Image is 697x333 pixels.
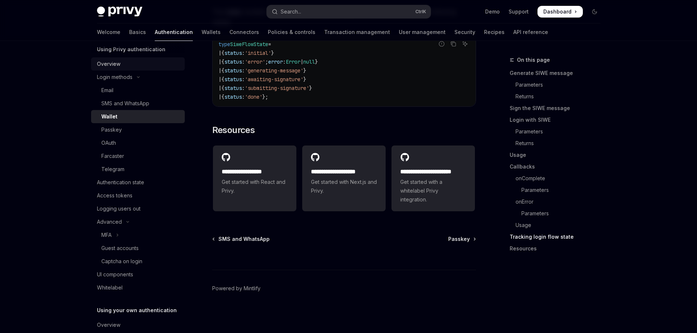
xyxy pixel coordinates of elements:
[437,39,446,49] button: Report incorrect code
[245,85,309,91] span: 'submitting-signature'
[242,67,245,74] span: :
[224,76,242,83] span: status
[97,270,133,279] div: UI components
[454,23,475,41] a: Security
[543,8,572,15] span: Dashboard
[460,39,470,49] button: Ask AI
[101,231,112,239] div: MFA
[212,124,255,136] span: Resources
[230,41,268,48] span: SiweFlowState
[97,178,144,187] div: Authentication state
[509,8,529,15] a: Support
[221,67,224,74] span: {
[262,94,268,100] span: };
[245,94,262,100] span: 'done'
[510,67,606,79] a: Generate SIWE message
[268,23,315,41] a: Policies & controls
[400,178,466,204] span: Get started with a whitelabel Privy integration.
[101,257,142,266] div: Captcha on login
[218,235,270,243] span: SMS and WhatsApp
[101,99,149,108] div: SMS and WhatsApp
[510,137,606,149] a: Returns
[97,23,120,41] a: Welcome
[537,6,583,18] a: Dashboard
[510,219,606,231] a: Usage
[97,191,132,200] div: Access tokens
[510,184,606,196] a: Parameters
[129,23,146,41] a: Basics
[101,152,124,160] div: Farcaster
[510,243,606,254] a: Resources
[221,50,224,56] span: {
[224,58,242,65] span: status
[224,67,242,74] span: status
[221,58,224,65] span: {
[245,67,303,74] span: 'generating-message'
[589,6,600,18] button: Toggle dark mode
[513,23,548,41] a: API reference
[510,161,606,173] a: Callbacks
[91,202,185,215] a: Logging users out
[91,176,185,189] a: Authentication state
[101,139,116,147] div: OAuth
[101,125,122,134] div: Passkey
[97,306,177,315] h5: Using your own authentication
[510,231,606,243] a: Tracking login flow state
[224,94,242,100] span: status
[218,50,221,56] span: |
[218,67,221,74] span: |
[324,23,390,41] a: Transaction management
[213,235,270,243] a: SMS and WhatsApp
[91,255,185,268] a: Captcha on login
[218,85,221,91] span: |
[484,23,505,41] a: Recipes
[97,283,123,292] div: Whitelabel
[242,76,245,83] span: :
[265,58,268,65] span: ;
[510,149,606,161] a: Usage
[303,58,315,65] span: null
[300,58,303,65] span: |
[399,23,446,41] a: User management
[286,58,300,65] span: Error
[101,112,117,121] div: Wallet
[510,79,606,91] a: Parameters
[91,71,185,84] button: Toggle Login methods section
[267,5,431,18] button: Open search
[242,85,245,91] span: :
[242,94,245,100] span: :
[91,163,185,176] a: Telegram
[281,7,301,16] div: Search...
[91,97,185,110] a: SMS and WhatsApp
[268,41,271,48] span: =
[221,94,224,100] span: {
[91,123,185,136] a: Passkey
[517,56,550,64] span: On this page
[155,23,193,41] a: Authentication
[91,150,185,163] a: Farcaster
[449,39,458,49] button: Copy the contents from the code block
[303,67,306,74] span: }
[97,73,132,82] div: Login methods
[283,58,286,65] span: :
[218,76,221,83] span: |
[224,50,242,56] span: status
[485,8,500,15] a: Demo
[221,85,224,91] span: {
[101,165,124,174] div: Telegram
[97,321,120,329] div: Overview
[510,114,606,126] a: Login with SIWE
[448,235,475,243] a: Passkey
[218,41,230,48] span: type
[268,58,283,65] span: error
[315,58,318,65] span: }
[91,281,185,294] a: Whitelabel
[229,23,259,41] a: Connectors
[218,94,221,100] span: |
[97,7,142,17] img: dark logo
[242,58,245,65] span: :
[222,178,288,195] span: Get started with React and Privy.
[224,85,242,91] span: status
[91,318,185,332] a: Overview
[212,285,261,292] a: Powered by Mintlify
